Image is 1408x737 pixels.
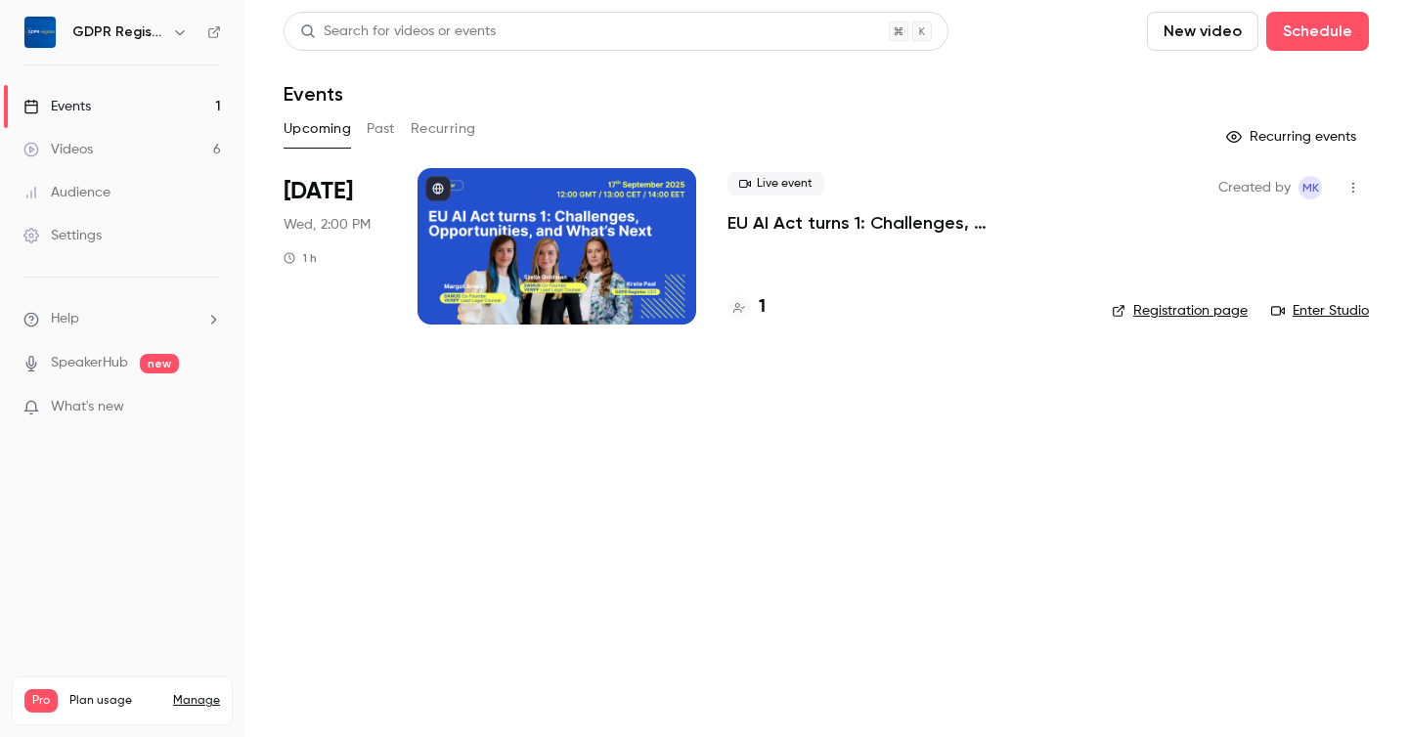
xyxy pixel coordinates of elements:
[1271,301,1369,321] a: Enter Studio
[1298,176,1322,199] span: Marit Kesa
[284,82,343,106] h1: Events
[1266,12,1369,51] button: Schedule
[23,140,93,159] div: Videos
[1147,12,1258,51] button: New video
[24,689,58,713] span: Pro
[1217,121,1369,152] button: Recurring events
[140,354,179,373] span: new
[759,294,766,321] h4: 1
[300,22,496,42] div: Search for videos or events
[23,183,110,202] div: Audience
[72,22,164,42] h6: GDPR Register
[284,168,386,325] div: Sep 17 Wed, 2:00 PM (Europe/Tallinn)
[1302,176,1319,199] span: MK
[51,397,124,417] span: What's new
[284,113,351,145] button: Upcoming
[284,176,353,207] span: [DATE]
[727,294,766,321] a: 1
[51,353,128,373] a: SpeakerHub
[23,226,102,245] div: Settings
[727,211,1080,235] a: EU AI Act turns 1: Challenges, Opportunities, and What’s Next
[51,309,79,329] span: Help
[367,113,395,145] button: Past
[284,215,371,235] span: Wed, 2:00 PM
[23,97,91,116] div: Events
[727,172,824,195] span: Live event
[411,113,476,145] button: Recurring
[23,309,221,329] li: help-dropdown-opener
[24,17,56,48] img: GDPR Register
[1112,301,1248,321] a: Registration page
[284,250,317,266] div: 1 h
[173,693,220,709] a: Manage
[69,693,161,709] span: Plan usage
[1218,176,1291,199] span: Created by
